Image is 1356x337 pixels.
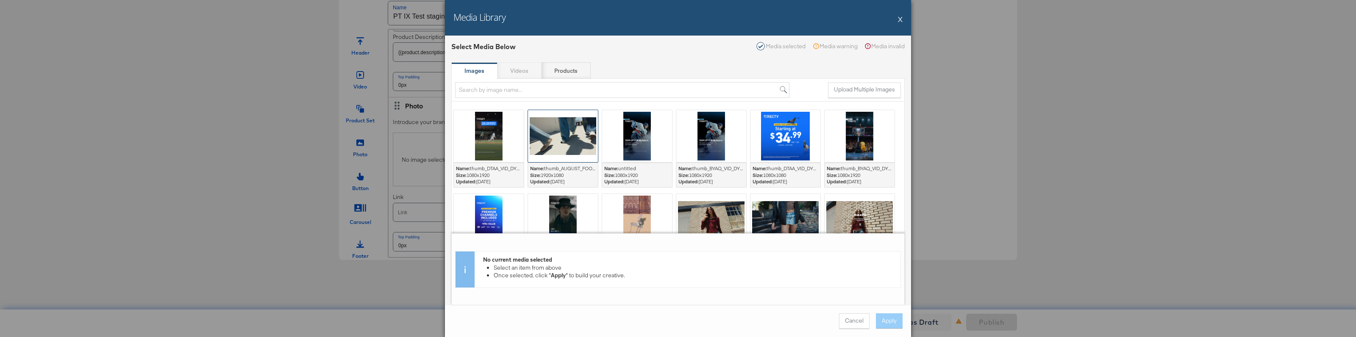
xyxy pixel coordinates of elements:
[827,172,892,179] div: 1080 x 1920
[456,165,470,171] strong: Name:
[530,172,596,179] div: 1920 x 1080
[554,67,578,75] strong: Products
[470,165,731,171] span: thumb_DTAA_VID_DYN_ENG_25Q3HeatToCollegeFB001-01-002_072825_CollegeFootball_NA_Snap_Ads_Snapchat.png
[494,263,896,271] li: Select an item from above
[544,165,686,171] span: thumb_AUGUST_FOOTWEAR_16x9_15SEC_NO_SOUND.mp4.png
[678,178,744,185] span: [DATE]
[530,165,544,171] strong: Name:
[827,172,837,178] strong: Size:
[530,172,541,178] strong: Size:
[456,178,476,185] strong: Updated:
[604,172,670,179] div: 1080 x 1920
[753,172,763,178] strong: Size:
[864,42,905,50] div: Media invalid
[753,165,767,171] strong: Name:
[456,172,522,179] div: 1080 x 1920
[451,42,516,52] div: Select Media Below
[494,271,896,279] li: Once selected, click " " to build your creative.
[839,313,870,329] button: Cancel
[841,165,1085,171] span: thumb_BYAQ_VID_DYN_ENG_25Q2GPMySpo001-01-002_041325_Genre-Pack_NA_Snap Ads_Snapchat.mp4.png
[464,67,484,75] strong: Images
[678,172,744,179] div: 1080 x 1920
[828,83,901,98] button: Upload Multiple Images
[827,178,847,185] strong: Updated:
[618,165,636,171] span: untitled
[456,172,467,178] strong: Size:
[753,172,818,179] div: 1080 x 1080
[767,165,1019,171] span: thumb_DTAA_VID_DYN_ENG_25Q2PRBirds30GPLg001-02-003_050225_Birds-3.0_NA_In Feed Video_Reddit..png_105
[827,178,892,185] span: [DATE]
[604,178,625,185] strong: Updated:
[483,256,896,264] div: No current media selected
[813,42,858,50] div: Media warning
[453,11,506,23] h2: Media Library
[530,178,550,185] strong: Updated:
[456,178,522,185] span: [DATE]
[753,178,773,185] strong: Updated:
[455,82,789,98] input: Search by image name...
[604,165,618,171] strong: Name:
[678,178,699,185] strong: Updated:
[604,178,670,185] span: [DATE]
[530,178,596,185] span: [DATE]
[756,42,806,50] div: Media selected
[753,178,818,185] span: [DATE]
[827,165,841,171] strong: Name:
[678,172,689,178] strong: Size:
[692,165,936,171] span: thumb_BYAQ_VID_DYN_ENG_25Q2GPMySpo001-01-002_041325_Genre-Pack_NA_Snap Ads_Snapchat.mp4.png
[604,172,615,178] strong: Size:
[551,271,566,279] strong: Apply
[678,165,692,171] strong: Name:
[898,11,903,28] button: X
